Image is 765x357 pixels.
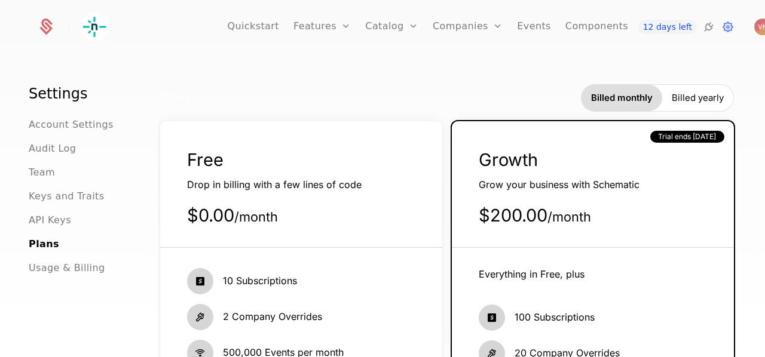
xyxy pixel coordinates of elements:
[479,205,591,226] span: $200.00
[29,118,114,132] a: Account Settings
[591,92,653,104] span: Billed monthly
[223,275,297,288] span: 10 Subscriptions
[479,268,585,280] span: Everything in Free, plus
[187,178,362,190] span: Drop in billing with a few lines of code
[29,141,76,156] a: Audit Log
[479,149,538,170] span: Growth
[160,90,191,106] span: Plans
[187,304,213,330] i: hammer
[29,165,55,180] a: Team
[80,13,109,41] img: Test
[658,132,716,141] span: Trial ends [DATE]
[672,92,724,104] span: Billed yearly
[702,20,716,34] a: Integrations
[29,189,104,204] a: Keys and Traits
[29,84,129,103] h1: Settings
[547,209,591,224] sub: / month
[187,205,278,226] span: $0.00
[29,84,129,275] nav: Main
[29,213,71,227] a: API Keys
[234,209,278,224] sub: / month
[187,149,224,170] span: Free
[515,311,595,324] span: 100 Subscriptions
[479,304,505,331] i: cashapp
[29,261,105,275] a: Usage & Billing
[479,178,639,190] span: Grow your business with Schematic
[638,20,697,34] a: 12 days left
[721,20,735,34] a: Settings
[29,237,59,251] a: Plans
[187,268,213,294] i: cashapp
[223,310,322,324] span: 2 Company Overrides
